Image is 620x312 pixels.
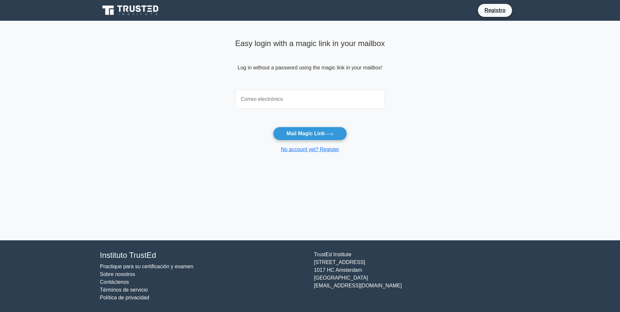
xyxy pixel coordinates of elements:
font: Log in without a password using the magic link in your mailbox! [238,65,382,70]
a: Contáctenos [100,279,129,285]
div: TrustEd Institute [STREET_ADDRESS] 1017 HC Amsterdam [GEOGRAPHIC_DATA] [EMAIL_ADDRESS][DOMAIN_NAME] [310,251,524,302]
a: No account yet? Register [281,147,339,152]
button: Mail Magic Link [273,127,347,140]
input: Correo electrónico [235,90,385,109]
h4: Instituto TrustEd [100,251,306,260]
h4: Easy login with a magic link in your mailbox [235,39,385,48]
a: Términos de servicio [100,287,148,293]
a: Practique para su certificación y examen [100,264,193,269]
font: Mail Magic Link [286,131,325,136]
a: Registro [481,6,509,14]
a: Sobre nosotros [100,271,135,277]
a: Política de privacidad [100,295,149,300]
